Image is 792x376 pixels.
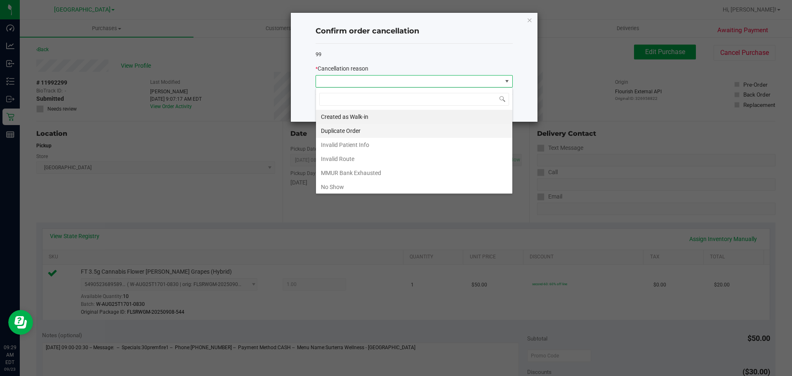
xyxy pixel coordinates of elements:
li: Created as Walk-in [316,110,512,124]
button: Close [527,15,533,25]
li: No Show [316,180,512,194]
li: Invalid Route [316,152,512,166]
li: MMUR Bank Exhausted [316,166,512,180]
span: 99 [316,51,321,57]
h4: Confirm order cancellation [316,26,513,37]
li: Invalid Patient Info [316,138,512,152]
li: Duplicate Order [316,124,512,138]
span: Cancellation reason [318,65,368,72]
iframe: Resource center [8,310,33,335]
